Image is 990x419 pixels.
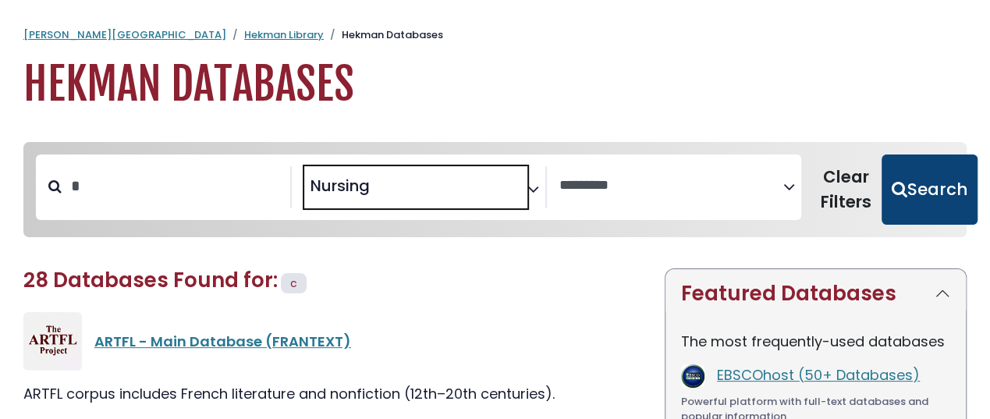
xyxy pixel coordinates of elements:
textarea: Search [373,183,384,199]
a: ARTFL - Main Database (FRANTEXT) [94,332,351,351]
a: Hekman Library [244,27,324,42]
span: c [290,275,297,291]
span: 28 Databases Found for: [23,266,278,294]
li: Nursing [304,174,370,197]
span: Nursing [310,174,370,197]
a: [PERSON_NAME][GEOGRAPHIC_DATA] [23,27,226,42]
div: ARTFL corpus includes French literature and nonfiction (12th–20th centuries). [23,383,646,404]
a: EBSCOhost (50+ Databases) [717,365,920,385]
nav: breadcrumb [23,27,967,43]
p: The most frequently-used databases [681,331,950,352]
nav: Search filters [23,142,967,237]
button: Clear Filters [811,154,882,225]
textarea: Search [559,178,783,194]
button: Featured Databases [665,269,966,318]
input: Search database by title or keyword [62,173,290,199]
button: Submit for Search Results [882,154,978,225]
li: Hekman Databases [324,27,443,43]
h1: Hekman Databases [23,59,967,111]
